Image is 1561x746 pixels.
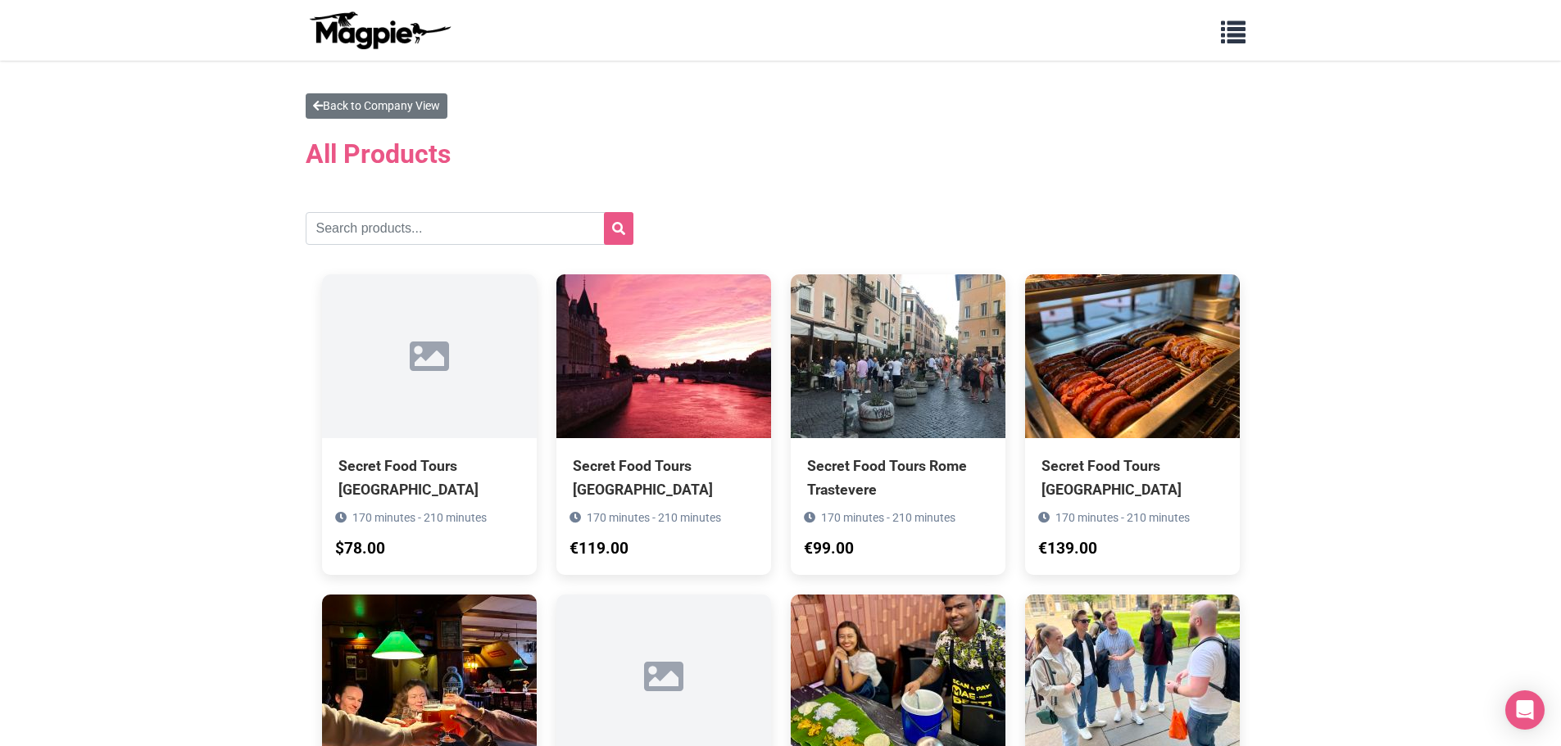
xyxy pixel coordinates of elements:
span: 170 minutes - 210 minutes [1055,511,1190,524]
div: Open Intercom Messenger [1505,690,1545,730]
h2: All Products [306,129,1256,179]
span: 170 minutes - 210 minutes [587,511,721,524]
a: Secret Food Tours [GEOGRAPHIC_DATA] 170 minutes - 210 minutes €119.00 [556,274,771,574]
a: Secret Food Tours Rome Trastevere 170 minutes - 210 minutes €99.00 [791,274,1005,574]
a: Secret Food Tours [GEOGRAPHIC_DATA] 170 minutes - 210 minutes $78.00 [322,274,537,574]
img: logo-ab69f6fb50320c5b225c76a69d11143b.png [306,11,453,50]
div: Secret Food Tours [GEOGRAPHIC_DATA] [573,454,755,500]
a: Secret Food Tours [GEOGRAPHIC_DATA] 170 minutes - 210 minutes €139.00 [1025,274,1240,574]
div: Secret Food Tours [GEOGRAPHIC_DATA] [1041,454,1223,500]
input: Search products... [306,212,633,245]
span: 170 minutes - 210 minutes [821,511,955,524]
div: $78.00 [335,536,385,562]
div: €139.00 [1038,536,1097,562]
img: Secret Food Tours Paris Notre-Dame [556,274,771,438]
div: €119.00 [569,536,628,562]
a: Back to Company View [306,93,447,119]
img: Secret Food Tours Zurich [1025,274,1240,438]
div: €99.00 [804,536,854,562]
img: Secret Food Tours Rome Trastevere [791,274,1005,438]
div: Secret Food Tours [GEOGRAPHIC_DATA] [338,454,520,500]
span: 170 minutes - 210 minutes [352,511,487,524]
div: Secret Food Tours Rome Trastevere [807,454,989,500]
